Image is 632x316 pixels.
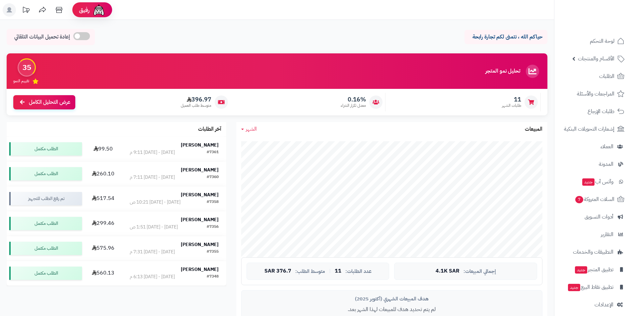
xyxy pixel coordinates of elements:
div: الطلب مكتمل [9,267,82,280]
span: متوسط طلب العميل [181,103,211,108]
h3: تحليل نمو المتجر [485,68,520,74]
span: عدد الطلبات: [345,269,372,274]
span: طلبات الشهر [502,103,521,108]
span: 7 [575,196,583,204]
span: العملاء [600,142,613,151]
div: تم رفع الطلب للتجهيز [9,192,82,205]
a: المدونة [558,156,628,172]
a: تحديثات المنصة [18,3,34,18]
h3: آخر الطلبات [198,126,221,132]
a: الطلبات [558,68,628,84]
strong: [PERSON_NAME] [181,191,219,198]
div: #7358 [207,199,219,206]
div: [DATE] - [DATE] 7:11 م [130,174,175,181]
span: إعادة تحميل البيانات التلقائي [14,33,70,41]
span: عرض التحليل الكامل [29,98,70,106]
p: لم يتم تحديد هدف للمبيعات لهذا الشهر بعد. [246,306,537,313]
a: لوحة التحكم [558,33,628,49]
span: التقارير [601,230,613,239]
div: الطلب مكتمل [9,167,82,180]
span: | [329,269,331,274]
span: جديد [582,178,595,186]
div: #7355 [207,249,219,255]
div: [DATE] - [DATE] 7:31 م [130,249,175,255]
strong: [PERSON_NAME] [181,142,219,149]
p: حياكم الله ، نتمنى لكم تجارة رابحة [469,33,542,41]
strong: [PERSON_NAME] [181,241,219,248]
td: 99.50 [85,137,122,161]
a: التقارير [558,226,628,242]
span: جديد [575,266,587,274]
span: الإعدادات [595,300,613,309]
a: تطبيق المتجرجديد [558,262,628,278]
span: 396.97 [181,96,211,103]
span: إشعارات التحويلات البنكية [564,124,614,134]
div: [DATE] - [DATE] 9:11 م [130,149,175,156]
a: المراجعات والأسئلة [558,86,628,102]
span: رفيق [79,6,90,14]
span: تطبيق المتجر [574,265,613,274]
span: 4.1K SAR [436,268,459,274]
div: #7356 [207,224,219,230]
div: #7348 [207,274,219,280]
span: 376.7 SAR [264,268,291,274]
div: [DATE] - [DATE] 1:51 ص [130,224,178,230]
div: #7361 [207,149,219,156]
a: الشهر [241,125,257,133]
td: 560.13 [85,261,122,285]
span: تقييم النمو [13,78,29,84]
a: تطبيق نقاط البيعجديد [558,279,628,295]
div: #7360 [207,174,219,181]
span: السلات المتروكة [575,195,614,204]
td: 260.10 [85,161,122,186]
span: تطبيق نقاط البيع [567,283,613,292]
a: عرض التحليل الكامل [13,95,75,109]
span: الشهر [246,125,257,133]
a: طلبات الإرجاع [558,103,628,119]
div: الطلب مكتمل [9,142,82,156]
span: المدونة [599,159,613,169]
span: لوحة التحكم [590,36,614,46]
strong: [PERSON_NAME] [181,216,219,223]
strong: [PERSON_NAME] [181,266,219,273]
span: معدل تكرار الشراء [341,103,366,108]
span: وآتس آب [582,177,613,186]
a: السلات المتروكة7 [558,191,628,207]
span: متوسط الطلب: [295,269,325,274]
span: المراجعات والأسئلة [577,89,614,98]
img: ai-face.png [92,3,105,17]
td: 299.46 [85,211,122,236]
div: [DATE] - [DATE] 6:13 م [130,274,175,280]
span: 0.16% [341,96,366,103]
a: وآتس آبجديد [558,174,628,190]
span: 11 [335,268,341,274]
div: هدف المبيعات الشهري (أكتوبر 2025) [246,295,537,302]
a: أدوات التسويق [558,209,628,225]
span: الطلبات [599,72,614,81]
a: التطبيقات والخدمات [558,244,628,260]
a: إشعارات التحويلات البنكية [558,121,628,137]
div: الطلب مكتمل [9,217,82,230]
span: جديد [568,284,580,291]
a: الإعدادات [558,297,628,313]
span: طلبات الإرجاع [588,107,614,116]
span: إجمالي المبيعات: [463,269,496,274]
div: [DATE] - [DATE] 10:21 ص [130,199,180,206]
strong: [PERSON_NAME] [181,166,219,173]
td: 517.54 [85,186,122,211]
a: العملاء [558,139,628,155]
span: 11 [502,96,521,103]
span: التطبيقات والخدمات [573,247,613,257]
img: logo-2.png [587,14,626,28]
td: 575.96 [85,236,122,261]
h3: المبيعات [525,126,542,132]
span: الأقسام والمنتجات [578,54,614,63]
span: أدوات التسويق [585,212,613,221]
div: الطلب مكتمل [9,242,82,255]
